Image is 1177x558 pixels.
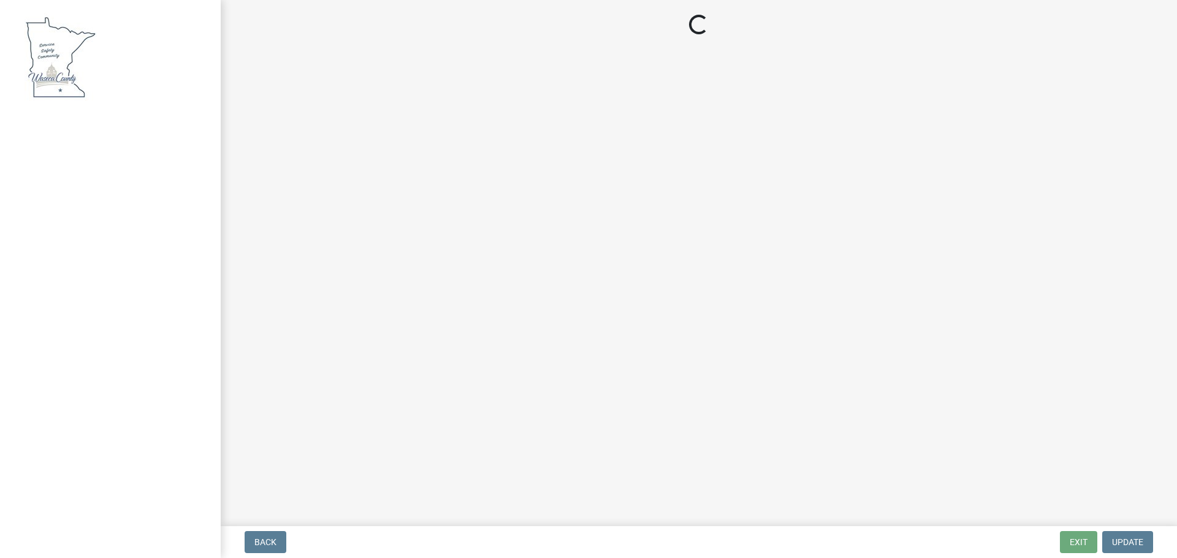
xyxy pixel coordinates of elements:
button: Back [245,531,286,553]
button: Update [1102,531,1153,553]
button: Exit [1060,531,1097,553]
span: Back [254,537,276,547]
span: Update [1112,537,1143,547]
img: Waseca County, Minnesota [25,13,97,100]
